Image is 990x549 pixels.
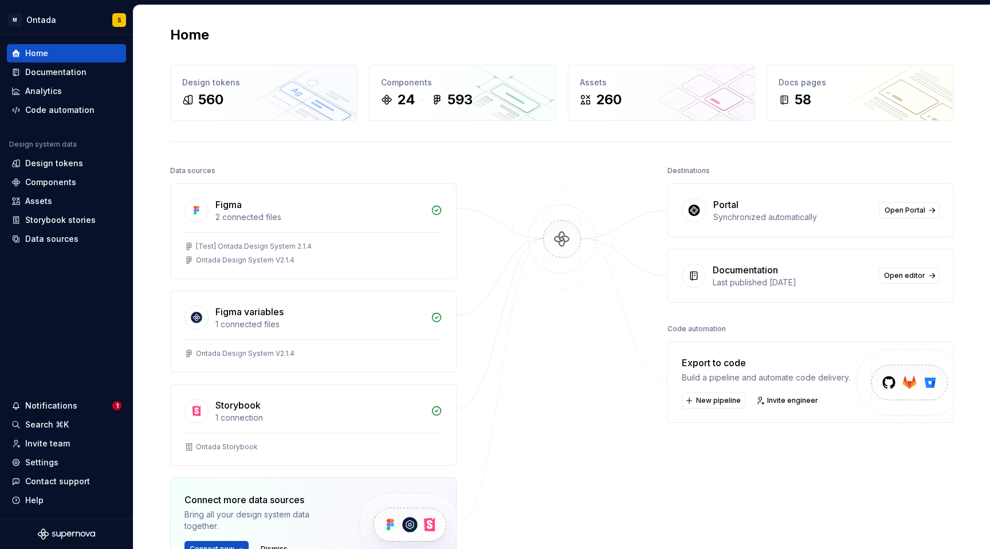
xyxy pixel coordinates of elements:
[7,173,126,191] a: Components
[170,384,457,466] a: Storybook1 connectionOntada Storybook
[25,48,48,59] div: Home
[713,198,738,211] div: Portal
[7,63,126,81] a: Documentation
[682,393,746,409] button: New pipeline
[170,163,215,179] div: Data sources
[447,91,473,109] div: 593
[7,434,126,453] a: Invite team
[879,268,940,284] a: Open editor
[7,192,126,210] a: Assets
[7,472,126,491] button: Contact support
[7,453,126,472] a: Settings
[215,305,284,319] div: Figma variables
[25,104,95,116] div: Code automation
[879,202,940,218] a: Open Portal
[25,66,87,78] div: Documentation
[170,65,357,121] a: Design tokens560
[117,15,121,25] div: S
[2,7,131,32] button: MOntadaS
[9,140,77,149] div: Design system data
[25,438,70,449] div: Invite team
[8,13,22,27] div: M
[568,65,755,121] a: Assets260
[38,528,95,540] svg: Supernova Logo
[198,91,223,109] div: 560
[182,77,345,88] div: Design tokens
[596,91,622,109] div: 260
[25,195,52,207] div: Assets
[7,230,126,248] a: Data sources
[26,14,56,26] div: Ontada
[779,77,942,88] div: Docs pages
[885,206,925,215] span: Open Portal
[381,77,544,88] div: Components
[767,65,954,121] a: Docs pages58
[795,91,811,109] div: 58
[25,233,78,245] div: Data sources
[25,457,58,468] div: Settings
[170,26,209,44] h2: Home
[7,44,126,62] a: Home
[7,491,126,509] button: Help
[696,396,741,405] span: New pipeline
[25,85,62,97] div: Analytics
[196,242,312,251] div: [Test] Ontada Design System 2.1.4
[7,415,126,434] button: Search ⌘K
[7,154,126,172] a: Design tokens
[682,372,850,383] div: Build a pipeline and automate code delivery.
[713,263,778,277] div: Documentation
[25,419,69,430] div: Search ⌘K
[397,91,415,109] div: 24
[25,476,90,487] div: Contact support
[682,356,850,370] div: Export to code
[667,163,710,179] div: Destinations
[7,101,126,119] a: Code automation
[196,442,258,452] div: Ontada Storybook
[196,256,294,265] div: Ontada Design System V2.1.4
[767,396,818,405] span: Invite engineer
[713,277,872,288] div: Last published [DATE]
[7,397,126,415] button: Notifications1
[215,412,424,423] div: 1 connection
[580,77,743,88] div: Assets
[667,321,726,337] div: Code automation
[25,177,76,188] div: Components
[713,211,873,223] div: Synchronized automatically
[215,198,242,211] div: Figma
[184,493,339,507] div: Connect more data sources
[25,214,96,226] div: Storybook stories
[170,183,457,279] a: Figma2 connected files[Test] Ontada Design System 2.1.4Ontada Design System V2.1.4
[25,495,44,506] div: Help
[369,65,556,121] a: Components24593
[215,398,261,412] div: Storybook
[25,400,77,411] div: Notifications
[7,82,126,100] a: Analytics
[170,291,457,372] a: Figma variables1 connected filesOntada Design System V2.1.4
[196,349,294,358] div: Ontada Design System V2.1.4
[753,393,823,409] a: Invite engineer
[215,211,424,223] div: 2 connected files
[7,211,126,229] a: Storybook stories
[215,319,424,330] div: 1 connected files
[884,271,925,280] span: Open editor
[112,401,121,410] span: 1
[184,509,339,532] div: Bring all your design system data together.
[25,158,83,169] div: Design tokens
